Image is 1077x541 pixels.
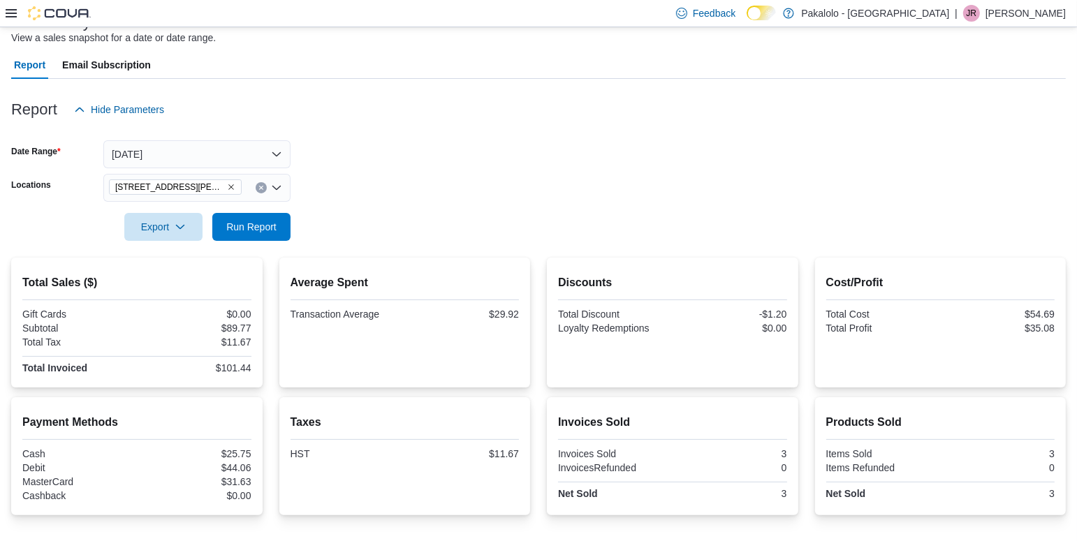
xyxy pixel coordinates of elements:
[271,182,282,193] button: Open list of options
[955,5,958,22] p: |
[11,31,216,45] div: View a sales snapshot for a date or date range.
[11,179,51,191] label: Locations
[22,274,251,291] h2: Total Sales ($)
[675,309,787,320] div: -$1.20
[558,309,670,320] div: Total Discount
[801,5,949,22] p: Pakalolo - [GEOGRAPHIC_DATA]
[675,448,787,459] div: 3
[22,323,134,334] div: Subtotal
[826,488,866,499] strong: Net Sold
[226,220,277,234] span: Run Report
[291,448,402,459] div: HST
[140,309,251,320] div: $0.00
[407,448,519,459] div: $11.67
[140,490,251,501] div: $0.00
[291,414,520,431] h2: Taxes
[675,323,787,334] div: $0.00
[91,103,164,117] span: Hide Parameters
[28,6,91,20] img: Cova
[124,213,203,241] button: Export
[133,213,194,241] span: Export
[62,51,151,79] span: Email Subscription
[943,309,1055,320] div: $54.69
[140,336,251,348] div: $11.67
[291,309,402,320] div: Transaction Average
[826,309,938,320] div: Total Cost
[675,462,787,473] div: 0
[826,274,1055,291] h2: Cost/Profit
[558,462,670,473] div: InvoicesRefunded
[558,274,787,291] h2: Discounts
[963,5,980,22] div: Justin Rochon
[747,6,776,20] input: Dark Mode
[212,213,291,241] button: Run Report
[22,362,87,373] strong: Total Invoiced
[826,323,938,334] div: Total Profit
[22,414,251,431] h2: Payment Methods
[11,101,57,118] h3: Report
[407,309,519,320] div: $29.92
[558,448,670,459] div: Invoices Sold
[826,448,938,459] div: Items Sold
[943,448,1055,459] div: 3
[22,336,134,348] div: Total Tax
[826,414,1055,431] h2: Products Sold
[558,414,787,431] h2: Invoices Sold
[943,488,1055,499] div: 3
[11,146,61,157] label: Date Range
[256,182,267,193] button: Clear input
[22,309,134,320] div: Gift Cards
[140,323,251,334] div: $89.77
[22,476,134,487] div: MasterCard
[140,362,251,373] div: $101.44
[68,96,170,124] button: Hide Parameters
[227,183,235,191] button: Remove 385 Tompkins Avenue from selection in this group
[109,179,242,195] span: 385 Tompkins Avenue
[140,448,251,459] div: $25.75
[103,140,291,168] button: [DATE]
[943,323,1055,334] div: $35.08
[558,488,598,499] strong: Net Sold
[140,462,251,473] div: $44.06
[967,5,977,22] span: JR
[14,51,45,79] span: Report
[22,462,134,473] div: Debit
[558,323,670,334] div: Loyalty Redemptions
[826,462,938,473] div: Items Refunded
[115,180,224,194] span: [STREET_ADDRESS][PERSON_NAME]
[22,448,134,459] div: Cash
[693,6,735,20] span: Feedback
[943,462,1055,473] div: 0
[986,5,1066,22] p: [PERSON_NAME]
[22,490,134,501] div: Cashback
[675,488,787,499] div: 3
[140,476,251,487] div: $31.63
[291,274,520,291] h2: Average Spent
